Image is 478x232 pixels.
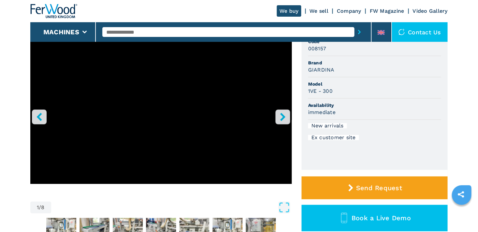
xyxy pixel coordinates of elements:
[308,135,359,140] div: Ex customer site
[450,203,473,227] iframe: Chat
[308,108,336,116] h3: immediate
[308,123,347,128] div: New arrivals
[43,28,79,36] button: Machines
[308,87,333,95] h3: 1VE - 300
[308,81,441,87] span: Model
[277,5,301,17] a: We buy
[308,102,441,108] span: Availability
[370,8,404,14] a: FW Magazine
[308,59,441,66] span: Brand
[413,8,448,14] a: Video Gallery
[30,37,292,184] iframe: Painting Lines in action - GIARDINA 1VE - 300 - Ferwoodgroup - 008157
[41,205,45,210] span: 8
[351,214,411,222] span: Book a Live Demo
[53,202,290,213] button: Open Fullscreen
[337,8,361,14] a: Company
[356,184,402,192] span: Send Request
[398,29,405,35] img: Contact us
[310,8,329,14] a: We sell
[308,66,335,74] h3: GIARDINA
[37,205,39,210] span: 1
[302,205,448,231] button: Book a Live Demo
[354,25,365,40] button: submit-button
[302,176,448,199] button: Send Request
[453,186,469,203] a: sharethis
[30,4,77,18] img: Ferwood
[39,205,41,210] span: /
[32,109,47,124] button: left-button
[308,45,326,52] h3: 008157
[30,37,292,195] div: Go to Slide 1
[276,109,290,124] button: right-button
[392,22,448,42] div: Contact us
